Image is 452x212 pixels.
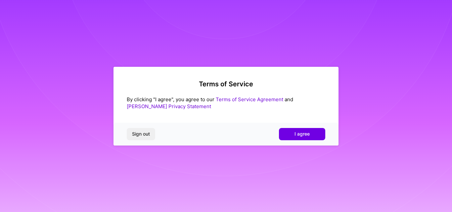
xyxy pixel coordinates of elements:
div: By clicking "I agree", you agree to our and [127,96,325,110]
span: I agree [294,131,310,137]
a: [PERSON_NAME] Privacy Statement [127,103,211,109]
button: Sign out [127,128,155,140]
span: Sign out [132,131,150,137]
a: Terms of Service Agreement [216,96,283,103]
h2: Terms of Service [127,80,325,88]
button: I agree [279,128,325,140]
